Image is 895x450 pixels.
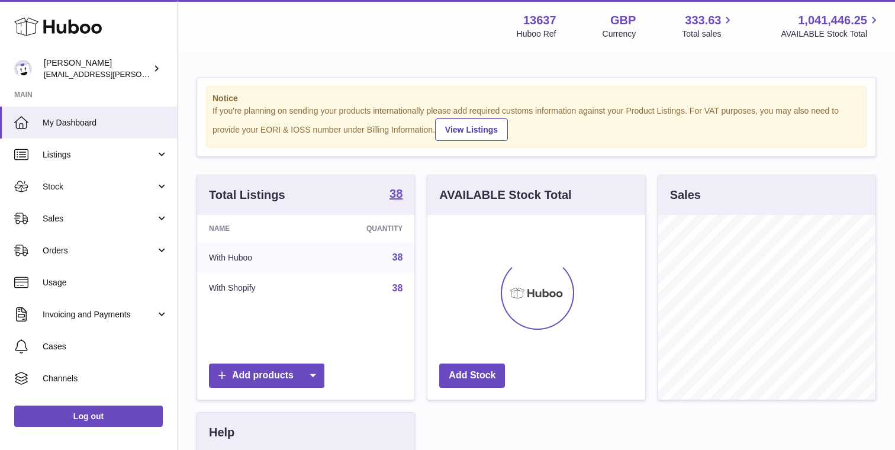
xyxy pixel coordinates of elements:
a: 38 [392,252,403,262]
th: Name [197,215,314,242]
span: 333.63 [685,12,721,28]
a: 38 [392,283,403,293]
span: Listings [43,149,156,160]
a: 333.63 Total sales [682,12,735,40]
a: Log out [14,406,163,427]
span: Channels [43,373,168,384]
span: AVAILABLE Stock Total [781,28,881,40]
span: Orders [43,245,156,256]
a: Add products [209,364,324,388]
span: Invoicing and Payments [43,309,156,320]
strong: 38 [389,188,403,200]
span: Sales [43,213,156,224]
th: Quantity [314,215,414,242]
a: View Listings [435,118,508,141]
h3: Total Listings [209,187,285,203]
div: Currency [603,28,636,40]
h3: Help [209,425,234,441]
a: 38 [389,188,403,202]
div: If you're planning on sending your products internationally please add required customs informati... [213,105,860,141]
span: Cases [43,341,168,352]
a: Add Stock [439,364,505,388]
h3: AVAILABLE Stock Total [439,187,571,203]
td: With Shopify [197,273,314,304]
td: With Huboo [197,242,314,273]
span: Total sales [682,28,735,40]
span: Stock [43,181,156,192]
div: Huboo Ref [517,28,556,40]
img: jonny@ledda.co [14,60,32,78]
strong: GBP [610,12,636,28]
span: 1,041,446.25 [798,12,867,28]
span: [EMAIL_ADDRESS][PERSON_NAME][DOMAIN_NAME] [44,69,237,79]
span: My Dashboard [43,117,168,128]
a: 1,041,446.25 AVAILABLE Stock Total [781,12,881,40]
h3: Sales [670,187,701,203]
strong: 13637 [523,12,556,28]
strong: Notice [213,93,860,104]
div: [PERSON_NAME] [44,57,150,80]
span: Usage [43,277,168,288]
